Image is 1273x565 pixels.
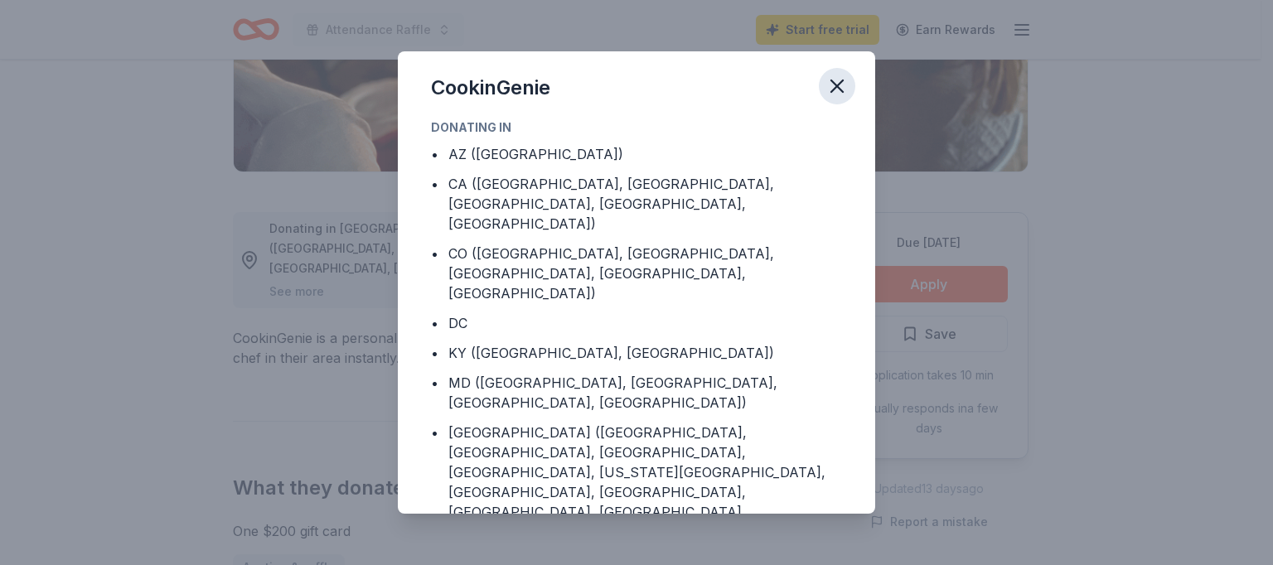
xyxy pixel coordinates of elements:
[431,75,550,101] div: CookinGenie
[431,313,438,333] div: •
[431,343,438,363] div: •
[431,244,438,263] div: •
[448,343,774,363] div: KY ([GEOGRAPHIC_DATA], [GEOGRAPHIC_DATA])
[448,313,467,333] div: DC
[448,174,842,234] div: CA ([GEOGRAPHIC_DATA], [GEOGRAPHIC_DATA], [GEOGRAPHIC_DATA], [GEOGRAPHIC_DATA], [GEOGRAPHIC_DATA])
[431,174,438,194] div: •
[448,244,842,303] div: CO ([GEOGRAPHIC_DATA], [GEOGRAPHIC_DATA], [GEOGRAPHIC_DATA], [GEOGRAPHIC_DATA], [GEOGRAPHIC_DATA])
[448,144,623,164] div: AZ ([GEOGRAPHIC_DATA])
[431,373,438,393] div: •
[431,423,438,442] div: •
[431,118,842,138] div: Donating in
[431,144,438,164] div: •
[448,373,842,413] div: MD ([GEOGRAPHIC_DATA], [GEOGRAPHIC_DATA], [GEOGRAPHIC_DATA], [GEOGRAPHIC_DATA])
